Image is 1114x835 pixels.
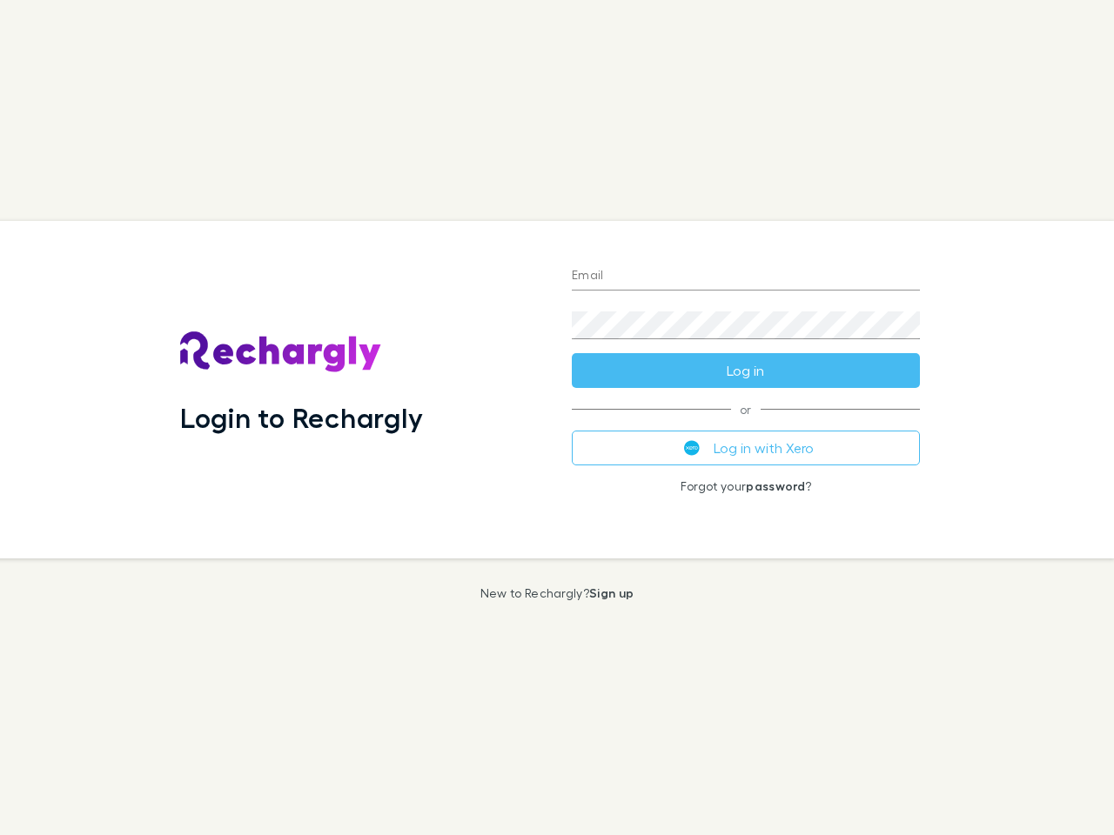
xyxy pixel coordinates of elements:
img: Rechargly's Logo [180,331,382,373]
p: New to Rechargly? [480,586,634,600]
p: Forgot your ? [572,479,920,493]
a: password [746,478,805,493]
span: or [572,409,920,410]
button: Log in [572,353,920,388]
img: Xero's logo [684,440,700,456]
button: Log in with Xero [572,431,920,465]
h1: Login to Rechargly [180,401,423,434]
a: Sign up [589,585,634,600]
